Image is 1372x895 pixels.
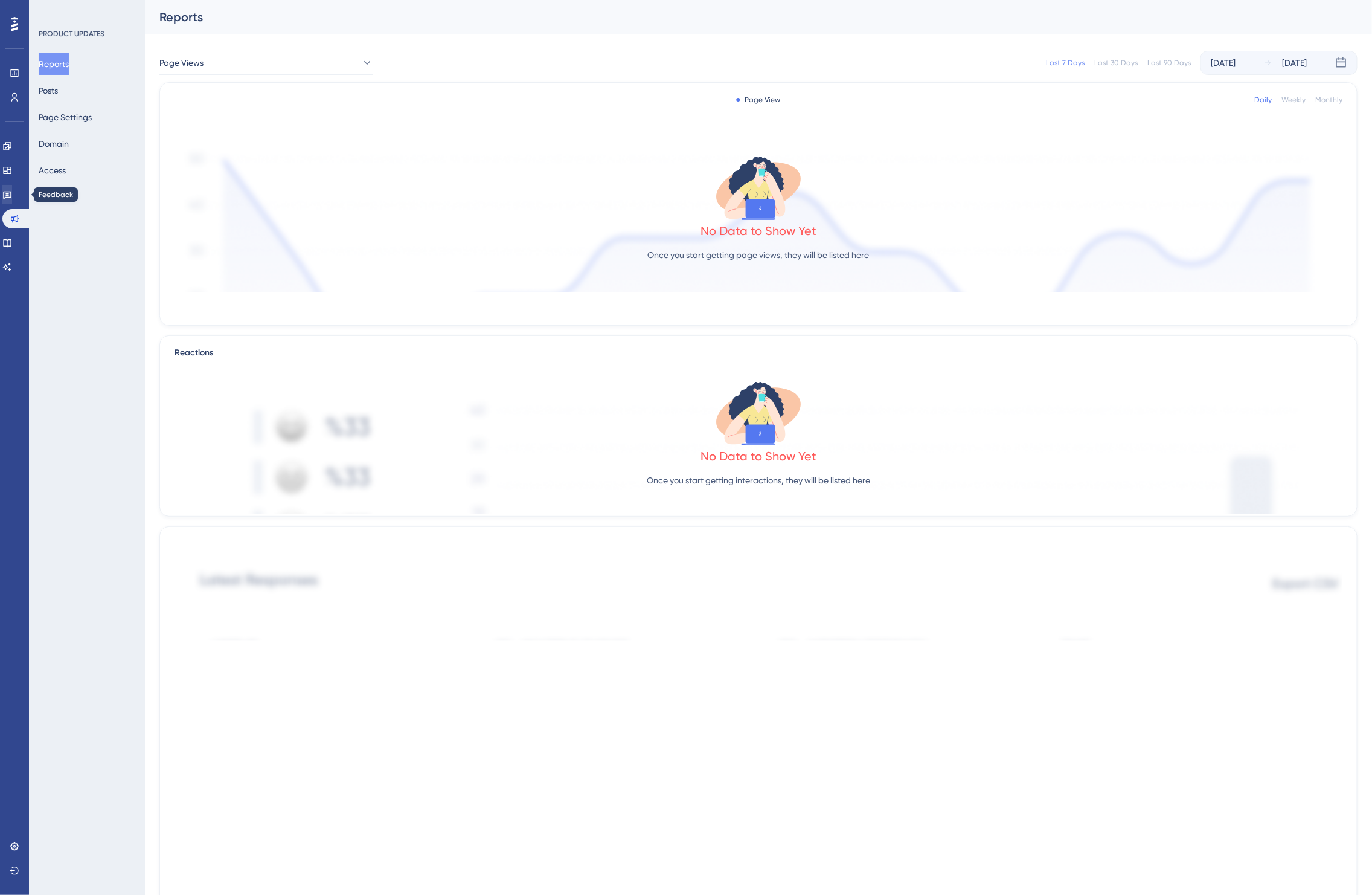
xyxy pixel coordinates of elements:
div: Last 7 Days [1046,58,1085,68]
div: PRODUCT UPDATES [39,29,104,39]
div: Last 90 Days [1147,58,1191,68]
button: Access [39,160,66,181]
div: Daily [1254,95,1272,105]
button: Posts [39,80,58,102]
button: Page Settings [39,106,92,128]
div: No Data to Show Yet [700,448,816,465]
button: Domain [39,133,69,155]
span: Page Views [159,56,204,70]
div: Monthly [1315,95,1342,105]
div: [DATE] [1211,56,1236,70]
div: Last 30 Days [1094,58,1138,68]
div: No Data to Show Yet [700,222,816,239]
div: Reactions [175,346,1342,360]
p: Once you start getting interactions, they will be listed here [647,473,870,488]
div: [DATE] [1282,56,1307,70]
div: Weekly [1281,95,1306,105]
div: Page View [737,95,781,105]
p: Once you start getting page views, they will be listed here [648,248,870,262]
button: Page Views [159,51,373,75]
button: Reports [39,53,69,75]
div: Reports [159,8,1327,25]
